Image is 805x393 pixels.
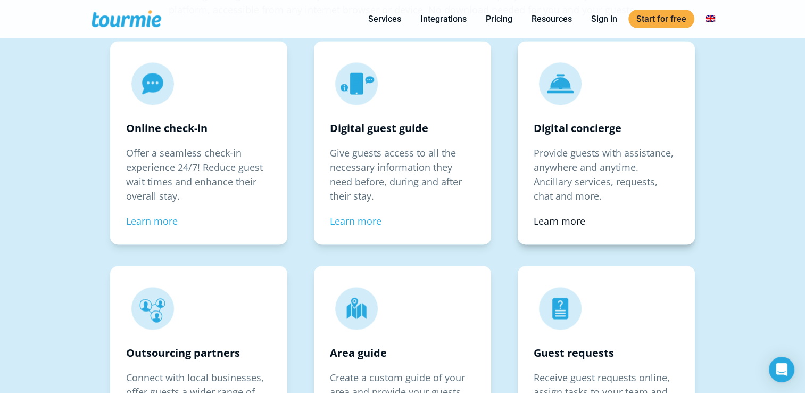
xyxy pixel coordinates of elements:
[126,215,178,227] a: Learn more
[126,146,271,203] p: Offer a seamless check-in experience 24/7! Reduce guest wait times and enhance their overall stay.
[360,12,409,26] a: Services
[412,12,475,26] a: Integrations
[330,146,475,203] p: Give guests access to all the necessary information they need before, during and after their stay.
[534,215,585,227] a: Learn more
[126,121,208,135] strong: Online check-in
[583,12,625,26] a: Sign in
[126,346,240,360] strong: Outsourcing partners
[524,12,580,26] a: Resources
[330,121,428,135] strong: Digital guest guide
[478,12,520,26] a: Pricing
[769,357,794,382] div: Open Intercom Messenger
[330,215,381,227] a: Learn more
[534,121,621,135] strong: Digital concierge
[330,346,387,360] strong: Area guide
[534,146,679,203] p: Provide guests with assistance, anywhere and anytime. Ancillary services, requests, chat and more.
[628,10,694,28] a: Start for free
[534,346,614,360] strong: Guest requests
